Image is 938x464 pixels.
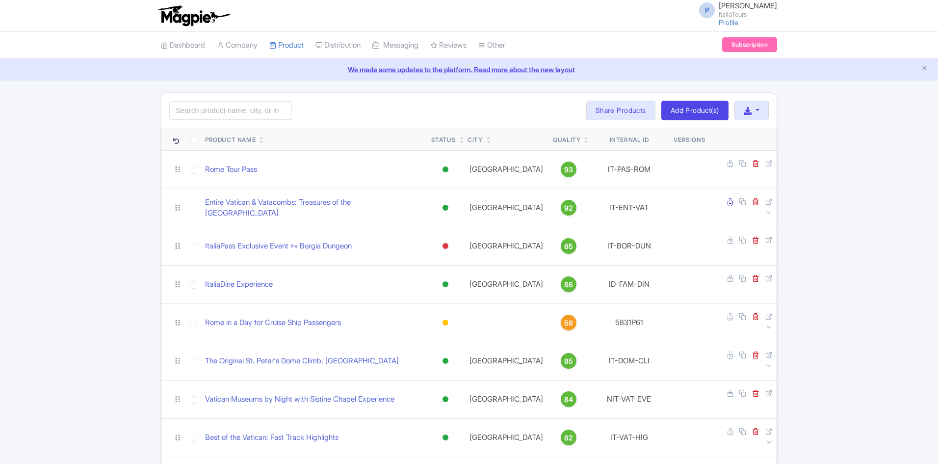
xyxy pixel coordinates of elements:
[315,32,361,59] a: Distribution
[441,392,450,407] div: Active
[441,277,450,292] div: Active
[441,163,450,177] div: Active
[372,32,418,59] a: Messaging
[719,11,777,18] small: ItaliaTours
[699,2,715,18] span: P
[553,430,584,445] a: 82
[441,316,450,330] div: Building
[564,356,573,367] span: 85
[588,342,670,380] td: IT-DOM-CLI
[719,18,738,27] a: Profile
[588,128,670,151] th: Internal ID
[161,32,205,59] a: Dashboard
[553,276,584,292] a: 86
[169,101,292,120] input: Search product name, city, or interal id
[441,431,450,445] div: Active
[464,418,549,457] td: [GEOGRAPHIC_DATA]
[205,197,423,219] a: Entire Vatican & Vatacombs: Treasures of the [GEOGRAPHIC_DATA]
[670,128,709,151] th: Versions
[588,227,670,265] td: IT-BOR-DUN
[564,164,573,175] span: 93
[441,201,450,215] div: Active
[464,150,549,189] td: [GEOGRAPHIC_DATA]
[588,265,670,303] td: ID-FAM-DIN
[661,101,729,120] a: Add Product(s)
[464,227,549,265] td: [GEOGRAPHIC_DATA]
[553,315,584,330] a: 58
[156,5,232,27] img: logo-ab69f6fb50320c5b225c76a69d11143b.png
[6,64,932,75] a: We made some updates to the platform. Read more about the new layout
[564,394,573,405] span: 84
[719,1,777,10] span: [PERSON_NAME]
[217,32,258,59] a: Company
[693,2,777,18] a: P [PERSON_NAME] ItaliaTours
[464,265,549,303] td: [GEOGRAPHIC_DATA]
[564,279,573,290] span: 86
[269,32,304,59] a: Product
[921,63,928,75] button: Close announcement
[464,342,549,380] td: [GEOGRAPHIC_DATA]
[722,37,777,52] a: Subscription
[586,101,655,120] a: Share Products
[464,189,549,227] td: [GEOGRAPHIC_DATA]
[588,418,670,457] td: IT-VAT-HIG
[553,200,584,216] a: 92
[205,241,352,252] a: ItaliaPass Exclusive Event 🗝 Borgia Dungeon
[564,203,573,214] span: 92
[464,380,549,418] td: [GEOGRAPHIC_DATA]
[205,394,394,405] a: Vatican Museums by Night with Sistine Chapel Experience
[553,136,580,144] div: Quality
[588,303,670,342] td: 5831P61
[564,433,573,443] span: 82
[441,354,450,368] div: Active
[588,189,670,227] td: IT-ENT-VAT
[553,353,584,369] a: 85
[205,432,339,443] a: Best of the Vatican: Fast Track Highlights
[205,136,256,144] div: Product Name
[468,136,482,144] div: City
[205,317,341,328] a: Rome in a Day for Cruise Ship Passengers
[553,162,584,177] a: 93
[431,136,456,144] div: Status
[205,279,273,290] a: ItaliaDine Experience
[588,380,670,418] td: NIT-VAT-EVE
[564,318,573,328] span: 58
[553,238,584,254] a: 85
[564,241,573,252] span: 85
[588,150,670,189] td: IT-PAS-ROM
[205,164,257,175] a: Rome Tour Pass
[553,391,584,407] a: 84
[205,355,399,367] a: The Original St. Peter's Dome Climb, [GEOGRAPHIC_DATA]
[430,32,467,59] a: Reviews
[478,32,505,59] a: Other
[441,239,450,253] div: Inactive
